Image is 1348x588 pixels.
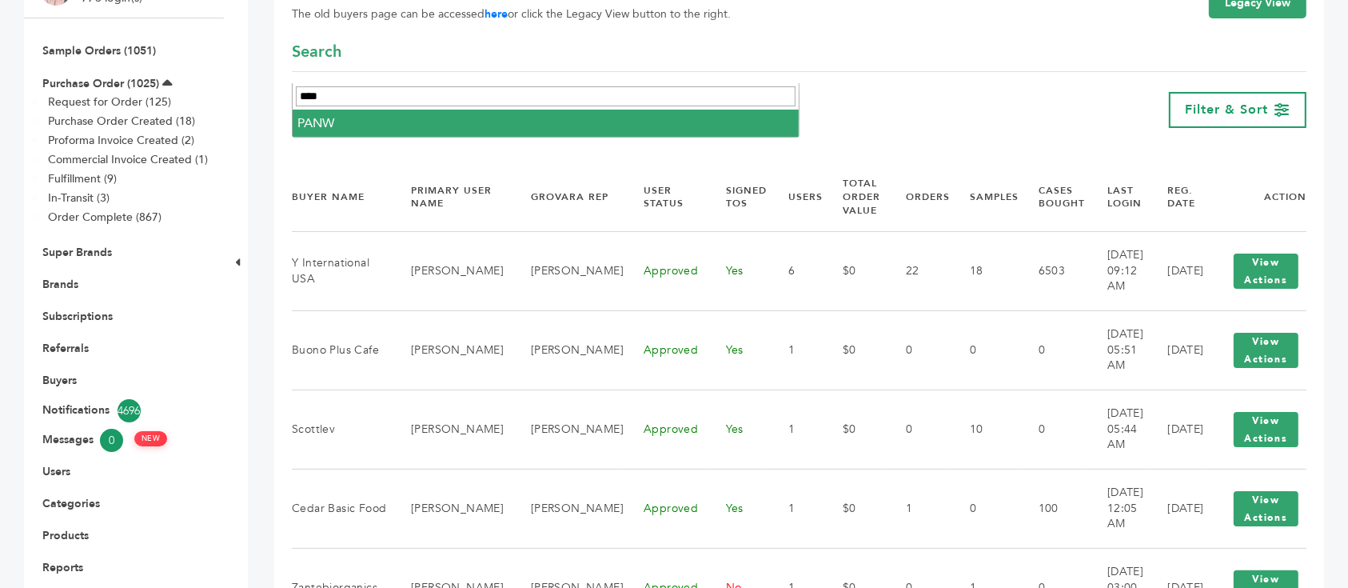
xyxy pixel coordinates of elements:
[886,390,950,469] td: 0
[624,469,706,548] td: Approved
[511,231,624,310] td: [PERSON_NAME]
[42,528,89,543] a: Products
[1234,333,1298,368] button: View Actions
[42,373,77,388] a: Buyers
[48,190,110,206] a: In-Transit (3)
[42,429,205,452] a: Messages0 NEW
[296,86,796,106] input: Search
[511,469,624,548] td: [PERSON_NAME]
[768,163,823,231] th: Users
[118,399,141,422] span: 4696
[511,163,624,231] th: Grovara Rep
[134,431,167,446] span: NEW
[48,94,171,110] a: Request for Order (125)
[292,41,341,63] span: Search
[1147,469,1205,548] td: [DATE]
[1186,101,1269,118] span: Filter & Sort
[42,464,70,479] a: Users
[950,469,1019,548] td: 0
[48,171,117,186] a: Fulfillment (9)
[1147,310,1205,390] td: [DATE]
[624,231,706,310] td: Approved
[1147,390,1205,469] td: [DATE]
[1087,163,1147,231] th: Last Login
[950,310,1019,390] td: 0
[293,110,799,137] li: PANW
[1147,163,1205,231] th: Reg. Date
[1019,231,1087,310] td: 6503
[950,231,1019,310] td: 18
[48,133,194,148] a: Proforma Invoice Created (2)
[292,390,391,469] td: Scottlev
[1019,390,1087,469] td: 0
[823,163,886,231] th: Total Order Value
[42,309,113,324] a: Subscriptions
[950,163,1019,231] th: Samples
[1087,231,1147,310] td: [DATE] 09:12 AM
[42,43,156,58] a: Sample Orders (1051)
[706,163,768,231] th: Signed TOS
[42,496,100,511] a: Categories
[624,310,706,390] td: Approved
[886,310,950,390] td: 0
[1087,390,1147,469] td: [DATE] 05:44 AM
[768,469,823,548] td: 1
[886,469,950,548] td: 1
[292,163,391,231] th: Buyer Name
[1087,310,1147,390] td: [DATE] 05:51 AM
[42,245,112,260] a: Super Brands
[624,390,706,469] td: Approved
[292,469,391,548] td: Cedar Basic Food
[292,310,391,390] td: Buono Plus Cafe
[624,163,706,231] th: User Status
[706,231,768,310] td: Yes
[886,163,950,231] th: Orders
[1234,491,1298,526] button: View Actions
[886,231,950,310] td: 22
[391,469,511,548] td: [PERSON_NAME]
[1234,412,1298,447] button: View Actions
[391,390,511,469] td: [PERSON_NAME]
[292,6,731,22] span: The old buyers page can be accessed or click the Legacy View button to the right.
[706,390,768,469] td: Yes
[100,429,123,452] span: 0
[1234,254,1298,289] button: View Actions
[42,399,205,422] a: Notifications4696
[42,560,83,575] a: Reports
[706,310,768,390] td: Yes
[1019,163,1087,231] th: Cases Bought
[42,341,89,356] a: Referrals
[485,6,508,22] a: here
[1206,163,1306,231] th: Action
[823,390,886,469] td: $0
[391,231,511,310] td: [PERSON_NAME]
[950,390,1019,469] td: 10
[42,277,78,292] a: Brands
[1019,469,1087,548] td: 100
[823,469,886,548] td: $0
[48,114,195,129] a: Purchase Order Created (18)
[823,310,886,390] td: $0
[768,390,823,469] td: 1
[391,310,511,390] td: [PERSON_NAME]
[1147,231,1205,310] td: [DATE]
[706,469,768,548] td: Yes
[391,163,511,231] th: Primary User Name
[42,76,159,91] a: Purchase Order (1025)
[511,390,624,469] td: [PERSON_NAME]
[1087,469,1147,548] td: [DATE] 12:05 AM
[48,152,208,167] a: Commercial Invoice Created (1)
[48,210,162,225] a: Order Complete (867)
[823,231,886,310] td: $0
[768,310,823,390] td: 1
[511,310,624,390] td: [PERSON_NAME]
[1019,310,1087,390] td: 0
[768,231,823,310] td: 6
[292,231,391,310] td: Y International USA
